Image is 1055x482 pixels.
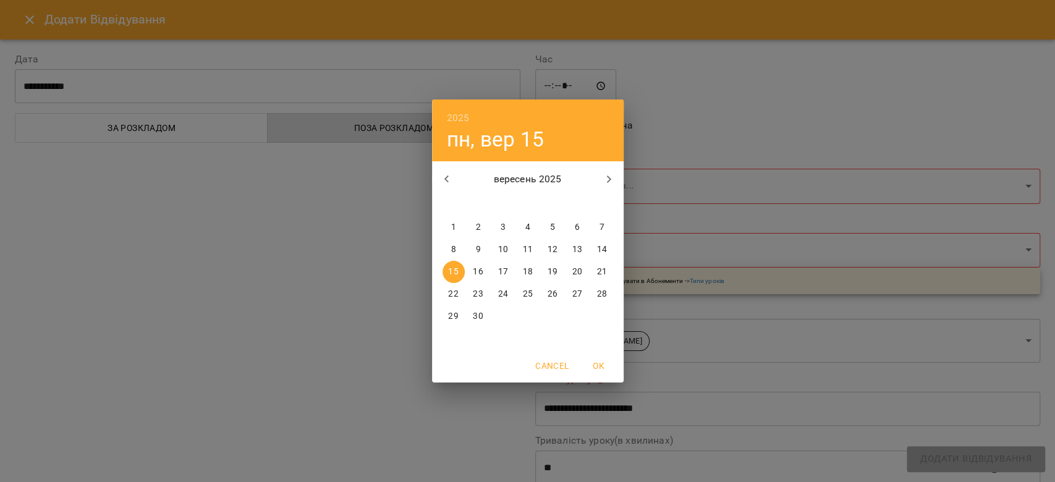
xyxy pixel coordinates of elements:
[447,109,470,127] button: 2025
[517,239,539,261] button: 11
[517,198,539,210] span: чт
[547,243,557,256] p: 12
[473,310,483,323] p: 30
[591,198,613,210] span: нд
[451,243,455,256] p: 8
[475,243,480,256] p: 9
[448,288,458,300] p: 22
[572,288,582,300] p: 27
[467,198,489,210] span: вт
[492,198,514,210] span: ср
[475,221,480,234] p: 2
[584,358,614,373] span: OK
[498,266,507,278] p: 17
[492,261,514,283] button: 17
[591,261,613,283] button: 21
[535,358,569,373] span: Cancel
[473,288,483,300] p: 23
[467,216,489,239] button: 2
[461,172,594,187] p: вересень 2025
[448,266,458,278] p: 15
[541,216,564,239] button: 5
[492,216,514,239] button: 3
[549,221,554,234] p: 5
[599,221,604,234] p: 7
[541,239,564,261] button: 12
[566,261,588,283] button: 20
[443,198,465,210] span: пн
[467,239,489,261] button: 9
[467,261,489,283] button: 16
[566,198,588,210] span: сб
[566,239,588,261] button: 13
[547,288,557,300] p: 26
[566,283,588,305] button: 27
[517,216,539,239] button: 4
[525,221,530,234] p: 4
[473,266,483,278] p: 16
[443,261,465,283] button: 15
[541,198,564,210] span: пт
[467,283,489,305] button: 23
[443,305,465,328] button: 29
[467,305,489,328] button: 30
[591,216,613,239] button: 7
[522,266,532,278] p: 18
[500,221,505,234] p: 3
[443,283,465,305] button: 22
[498,288,507,300] p: 24
[492,239,514,261] button: 10
[498,243,507,256] p: 10
[566,216,588,239] button: 6
[451,221,455,234] p: 1
[448,310,458,323] p: 29
[522,243,532,256] p: 11
[596,243,606,256] p: 14
[492,283,514,305] button: 24
[572,243,582,256] p: 13
[541,283,564,305] button: 26
[522,288,532,300] p: 25
[579,355,619,377] button: OK
[517,261,539,283] button: 18
[547,266,557,278] p: 19
[596,266,606,278] p: 21
[517,283,539,305] button: 25
[591,283,613,305] button: 28
[447,127,544,152] button: пн, вер 15
[443,239,465,261] button: 8
[530,355,574,377] button: Cancel
[443,216,465,239] button: 1
[591,239,613,261] button: 14
[596,288,606,300] p: 28
[574,221,579,234] p: 6
[541,261,564,283] button: 19
[572,266,582,278] p: 20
